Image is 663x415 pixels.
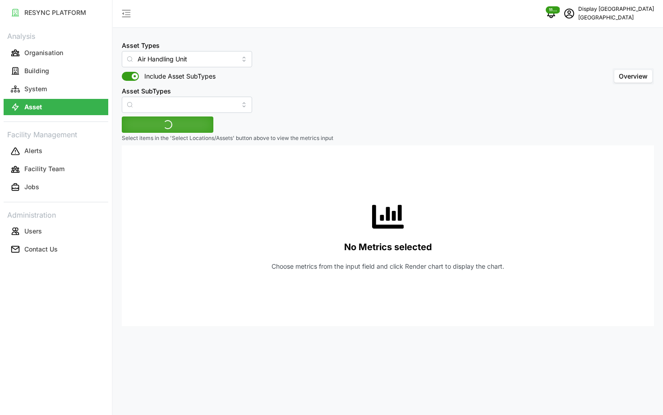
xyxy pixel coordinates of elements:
p: Select items in the 'Select Locations/Assets' button above to view the metrics input [122,135,654,142]
button: Contact Us [4,241,108,257]
button: Jobs [4,179,108,196]
p: Organisation [24,48,63,57]
p: Analysis [4,29,108,42]
p: Asset [24,103,42,112]
button: System [4,81,108,97]
a: Contact Us [4,240,108,258]
button: Facility Team [4,161,108,177]
p: Facility Management [4,127,108,140]
p: [GEOGRAPHIC_DATA] [578,14,654,22]
p: Alerts [24,146,42,155]
a: Organisation [4,44,108,62]
button: RESYNC PLATFORM [4,5,108,21]
p: Display [GEOGRAPHIC_DATA] [578,5,654,14]
button: schedule [560,5,578,23]
label: Asset SubTypes [122,86,171,96]
a: Jobs [4,178,108,196]
p: Jobs [24,182,39,191]
p: Users [24,227,42,236]
button: Asset [4,99,108,115]
p: Contact Us [24,245,58,254]
p: RESYNC PLATFORM [24,8,86,17]
p: No Metrics selected [344,240,432,255]
button: Organisation [4,45,108,61]
a: RESYNC PLATFORM [4,4,108,22]
label: Asset Types [122,41,160,51]
span: Overview [619,72,648,80]
p: Facility Team [24,164,64,173]
button: Alerts [4,143,108,159]
a: Asset [4,98,108,116]
p: System [24,84,47,93]
a: System [4,80,108,98]
a: Facility Team [4,160,108,178]
a: Alerts [4,142,108,160]
button: Building [4,63,108,79]
p: Choose metrics from the input field and click Render chart to display the chart. [272,262,504,271]
span: Include Asset SubTypes [139,72,216,81]
p: Building [24,66,49,75]
button: Users [4,223,108,239]
button: notifications [542,5,560,23]
span: 1188 [549,7,557,13]
p: Administration [4,208,108,221]
a: Building [4,62,108,80]
a: Users [4,222,108,240]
